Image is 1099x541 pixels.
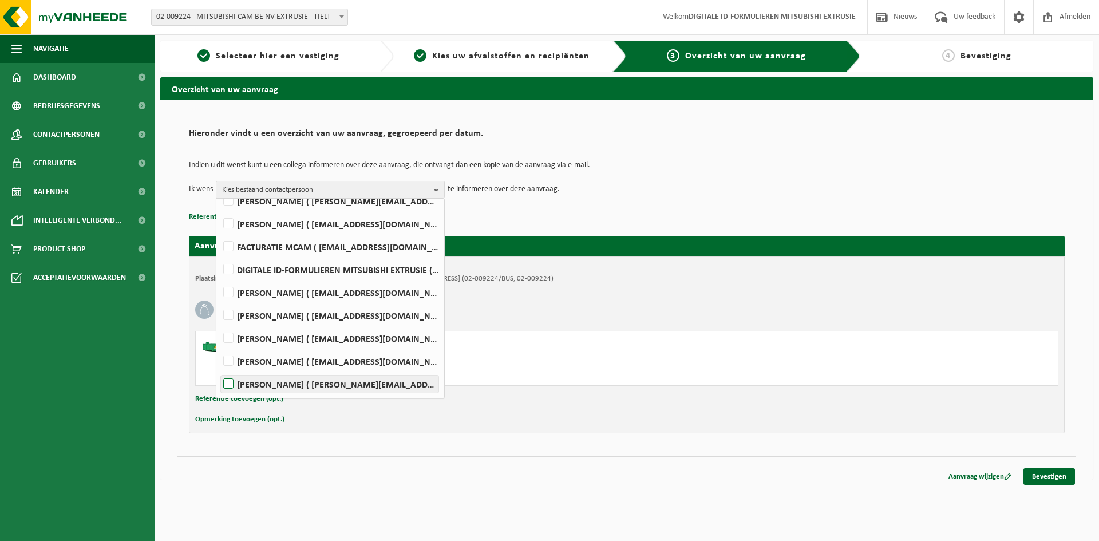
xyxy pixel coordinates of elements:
[189,181,213,198] p: Ik wens
[222,181,429,199] span: Kies bestaand contactpersoon
[221,284,438,301] label: [PERSON_NAME] ( [EMAIL_ADDRESS][DOMAIN_NAME] )
[400,49,604,63] a: 2Kies uw afvalstoffen en recipiënten
[189,129,1065,144] h2: Hieronder vindt u een overzicht van uw aanvraag, gegroepeerd per datum.
[942,49,955,62] span: 4
[33,92,100,120] span: Bedrijfsgegevens
[1023,468,1075,485] a: Bevestigen
[221,307,438,324] label: [PERSON_NAME] ( [EMAIL_ADDRESS][DOMAIN_NAME] )
[414,49,426,62] span: 2
[151,9,348,26] span: 02-009224 - MITSUBISHI CAM BE NV-EXTRUSIE - TIELT
[189,161,1065,169] p: Indien u dit wenst kunt u een collega informeren over deze aanvraag, die ontvangt dan een kopie v...
[197,49,210,62] span: 1
[33,177,69,206] span: Kalender
[152,9,347,25] span: 02-009224 - MITSUBISHI CAM BE NV-EXTRUSIE - TIELT
[221,376,438,393] label: [PERSON_NAME] ( [PERSON_NAME][EMAIL_ADDRESS][DOMAIN_NAME] )
[216,52,339,61] span: Selecteer hier een vestiging
[667,49,679,62] span: 3
[189,210,277,224] button: Referentie toevoegen (opt.)
[221,215,438,232] label: [PERSON_NAME] ( [EMAIL_ADDRESS][DOMAIN_NAME] )
[195,242,280,251] strong: Aanvraag voor [DATE]
[33,63,76,92] span: Dashboard
[221,261,438,278] label: DIGITALE ID-FORMULIEREN MITSUBISHI EXTRUSIE (2) ( [EMAIL_ADDRESS][DOMAIN_NAME] )
[195,412,284,427] button: Opmerking toevoegen (opt.)
[160,77,1093,100] h2: Overzicht van uw aanvraag
[33,263,126,292] span: Acceptatievoorwaarden
[221,330,438,347] label: [PERSON_NAME] ( [EMAIL_ADDRESS][DOMAIN_NAME] )
[195,392,283,406] button: Referentie toevoegen (opt.)
[33,235,85,263] span: Product Shop
[33,149,76,177] span: Gebruikers
[221,238,438,255] label: FACTURATIE MCAM ( [EMAIL_ADDRESS][DOMAIN_NAME] )
[432,52,590,61] span: Kies uw afvalstoffen en recipiënten
[221,353,438,370] label: [PERSON_NAME] ( [EMAIL_ADDRESS][DOMAIN_NAME] )
[33,34,69,63] span: Navigatie
[685,52,806,61] span: Overzicht van uw aanvraag
[448,181,560,198] p: te informeren over deze aanvraag.
[216,181,445,198] button: Kies bestaand contactpersoon
[166,49,371,63] a: 1Selecteer hier een vestiging
[940,468,1020,485] a: Aanvraag wijzigen
[33,120,100,149] span: Contactpersonen
[33,206,122,235] span: Intelligente verbond...
[221,192,438,210] label: [PERSON_NAME] ( [PERSON_NAME][EMAIL_ADDRESS][DOMAIN_NAME] )
[247,370,673,380] div: Aantal: 1
[689,13,856,21] strong: DIGITALE ID-FORMULIEREN MITSUBISHI EXTRUSIE
[201,337,236,354] img: HK-XC-10-GN-00.png
[195,275,245,282] strong: Plaatsingsadres:
[247,356,673,365] div: Ophalen en plaatsen lege container
[960,52,1011,61] span: Bevestiging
